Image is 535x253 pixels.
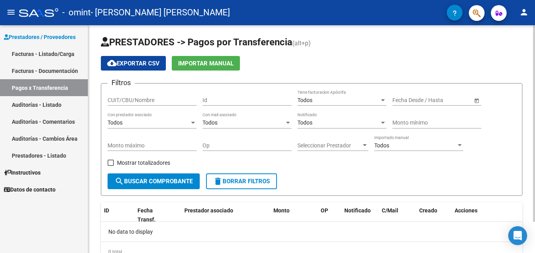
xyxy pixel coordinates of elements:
button: Exportar CSV [101,56,166,71]
span: Creado [419,207,437,214]
mat-icon: cloud_download [107,58,117,68]
span: - omint [62,4,91,21]
span: Todos [108,119,123,126]
mat-icon: search [115,177,124,186]
span: Seleccionar Prestador [297,142,361,149]
span: Instructivos [4,168,41,177]
h3: Filtros [108,77,135,88]
input: End date [424,97,462,104]
datatable-header-cell: Acciones [451,202,522,228]
datatable-header-cell: OP [318,202,341,228]
button: Importar Manual [172,56,240,71]
span: C/Mail [382,207,398,214]
datatable-header-cell: Creado [416,202,451,228]
datatable-header-cell: Monto [270,202,318,228]
span: Importar Manual [178,60,234,67]
input: Start date [392,97,417,104]
span: Datos de contacto [4,185,56,194]
button: Open calendar [472,96,481,104]
span: - [PERSON_NAME] [PERSON_NAME] [91,4,230,21]
span: Todos [297,97,312,103]
datatable-header-cell: C/Mail [379,202,416,228]
span: Mostrar totalizadores [117,158,170,167]
div: No data to display [101,222,522,242]
span: Prestadores / Proveedores [4,33,76,41]
mat-icon: menu [6,7,16,17]
span: Prestador asociado [184,207,233,214]
datatable-header-cell: Fecha Transf. [134,202,170,228]
span: Buscar Comprobante [115,178,193,185]
div: Open Intercom Messenger [508,226,527,245]
span: OP [321,207,328,214]
mat-icon: delete [213,177,223,186]
button: Borrar Filtros [206,173,277,189]
span: Todos [297,119,312,126]
span: Monto [273,207,290,214]
datatable-header-cell: Prestador asociado [181,202,270,228]
datatable-header-cell: ID [101,202,134,228]
span: ID [104,207,109,214]
span: Acciones [455,207,477,214]
span: Fecha Transf. [137,207,156,223]
span: Notificado [344,207,371,214]
span: Todos [202,119,217,126]
span: Borrar Filtros [213,178,270,185]
mat-icon: person [519,7,529,17]
span: Todos [374,142,389,149]
span: Exportar CSV [107,60,160,67]
button: Buscar Comprobante [108,173,200,189]
span: PRESTADORES -> Pagos por Transferencia [101,37,292,48]
datatable-header-cell: Notificado [341,202,379,228]
span: (alt+p) [292,39,311,47]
